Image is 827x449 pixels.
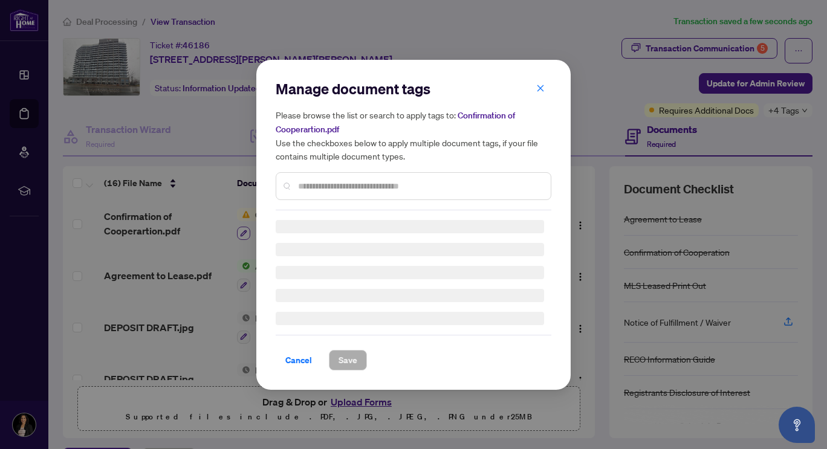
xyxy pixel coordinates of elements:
[285,350,312,370] span: Cancel
[276,110,515,135] span: Confirmation of Cooperartion.pdf
[276,79,551,99] h2: Manage document tags
[276,108,551,163] h5: Please browse the list or search to apply tags to: Use the checkboxes below to apply multiple doc...
[536,83,545,92] span: close
[779,407,815,443] button: Open asap
[276,350,322,370] button: Cancel
[329,350,367,370] button: Save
